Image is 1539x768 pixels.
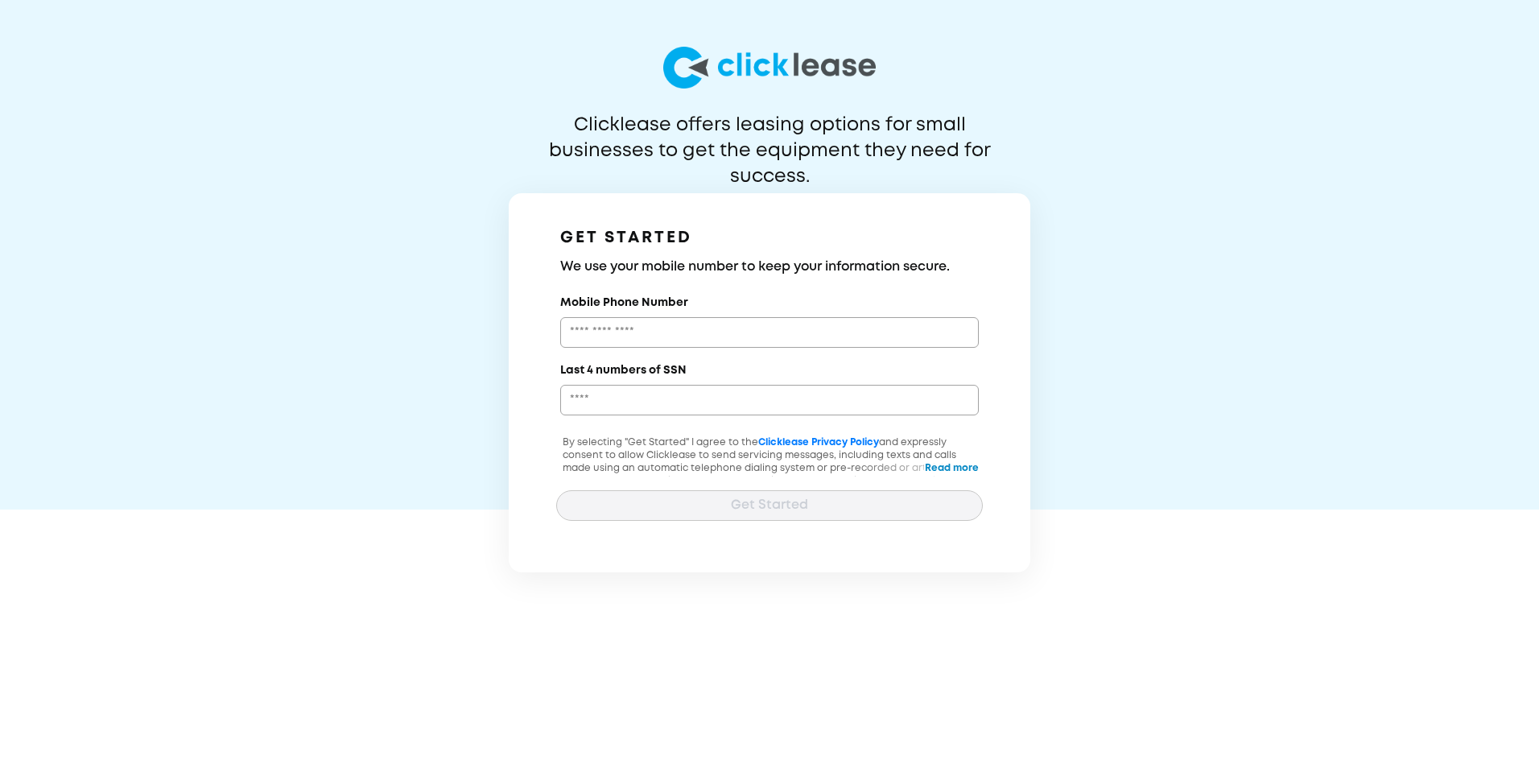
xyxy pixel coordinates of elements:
a: Clicklease Privacy Policy [758,438,879,447]
label: Mobile Phone Number [560,295,688,311]
img: logo-larg [663,47,876,89]
label: Last 4 numbers of SSN [560,362,687,378]
h1: GET STARTED [560,225,979,251]
p: By selecting "Get Started" I agree to the and expressly consent to allow Clicklease to send servi... [556,436,983,514]
h3: We use your mobile number to keep your information secure. [560,258,979,277]
button: Get Started [556,490,983,521]
p: Clicklease offers leasing options for small businesses to get the equipment they need for success. [510,113,1029,164]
